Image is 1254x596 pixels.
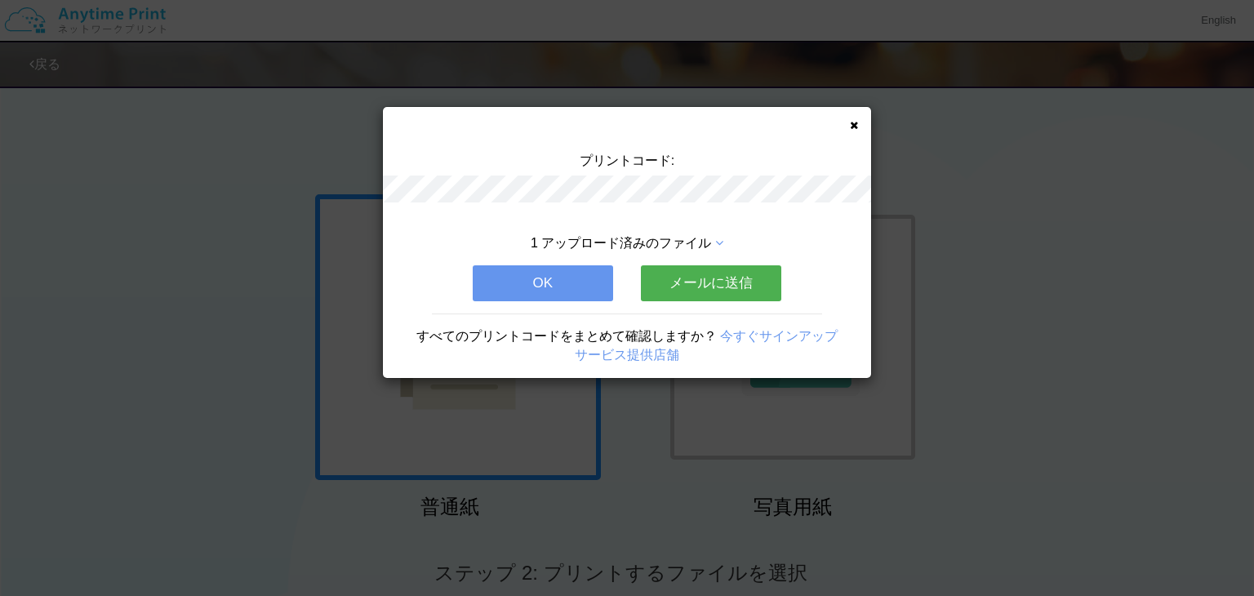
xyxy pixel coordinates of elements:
[416,329,717,343] span: すべてのプリントコードをまとめて確認しますか？
[641,265,781,301] button: メールに送信
[580,153,674,167] span: プリントコード:
[473,265,613,301] button: OK
[720,329,838,343] a: 今すぐサインアップ
[531,236,711,250] span: 1 アップロード済みのファイル
[575,348,679,362] a: サービス提供店舗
